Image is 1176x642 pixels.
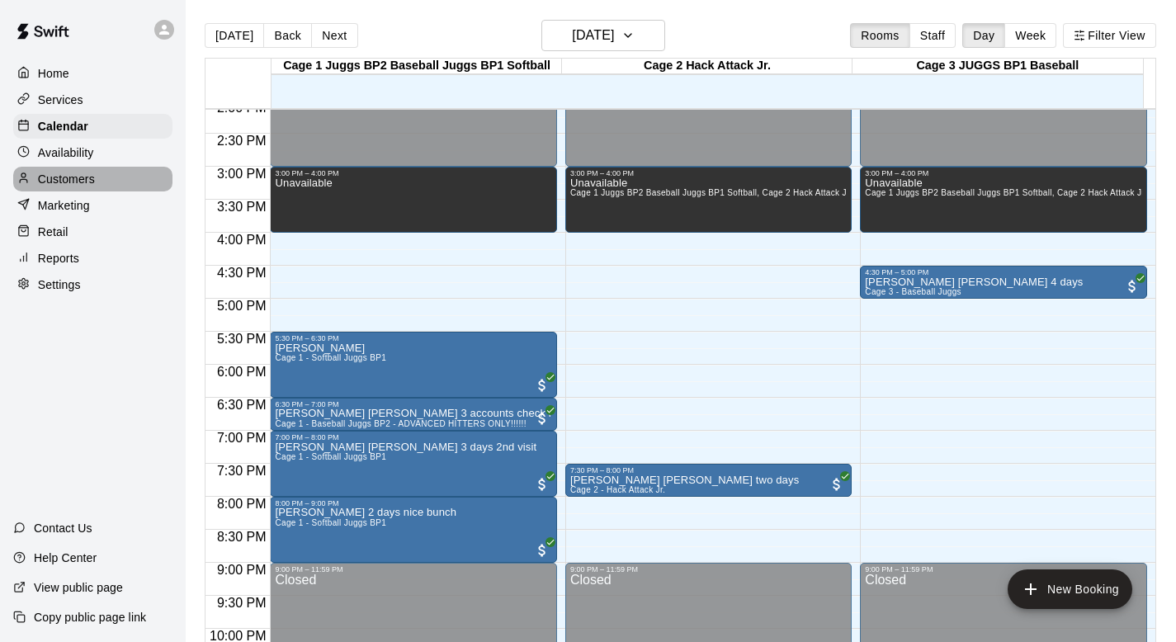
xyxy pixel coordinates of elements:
span: 2:30 PM [213,134,271,148]
p: Reports [38,250,79,267]
p: Retail [38,224,68,240]
button: Staff [909,23,956,48]
p: Home [38,65,69,82]
button: Next [311,23,357,48]
button: Day [962,23,1005,48]
div: 6:30 PM – 7:00 PM: Brock Lister Scott 3 accounts check names [270,398,556,431]
p: Copy public page link [34,609,146,625]
span: 5:00 PM [213,299,271,313]
a: Retail [13,220,172,244]
div: 3:00 PM – 4:00 PM [865,169,1141,177]
div: 7:30 PM – 8:00 PM [570,466,847,474]
a: Customers [13,167,172,191]
button: [DATE] [541,20,665,51]
p: Contact Us [34,520,92,536]
span: All customers have paid [1124,278,1141,295]
a: Availability [13,140,172,165]
span: 3:30 PM [213,200,271,214]
a: Services [13,87,172,112]
div: Cage 2 Hack Attack Jr. [562,59,852,74]
div: 7:30 PM – 8:00 PM: Jordan Bhojani Salim two days [565,464,852,497]
span: Cage 1 Juggs BP2 Baseball Juggs BP1 Softball, Cage 2 Hack Attack Jr., Cage 3 JUGGS BP1 Baseball [570,188,973,197]
a: Marketing [13,193,172,218]
span: All customers have paid [534,542,550,559]
a: Home [13,61,172,86]
button: Rooms [850,23,909,48]
p: Services [38,92,83,108]
span: All customers have paid [534,476,550,493]
span: 3:00 PM [213,167,271,181]
p: Calendar [38,118,88,135]
span: All customers have paid [534,410,550,427]
span: 8:30 PM [213,530,271,544]
span: Cage 1 - Baseball Juggs BP2 - ADVANCED HITTERS ONLY!!!!!! [275,419,526,428]
span: Cage 2 - Hack Attack Jr. [570,485,665,494]
button: Back [263,23,312,48]
a: Settings [13,272,172,297]
p: Marketing [38,197,90,214]
button: Filter View [1063,23,1155,48]
div: 5:30 PM – 6:30 PM: Derek De Giovanni [270,332,556,398]
span: 6:00 PM [213,365,271,379]
span: 4:00 PM [213,233,271,247]
span: 7:00 PM [213,431,271,445]
span: Cage 3 - Baseball Juggs [865,287,961,296]
div: Cage 3 JUGGS BP1 Baseball [852,59,1143,74]
span: 9:30 PM [213,596,271,610]
div: 9:00 PM – 11:59 PM [865,565,1141,574]
span: Cage 1 - Softball Juggs BP1 [275,452,386,461]
div: 3:00 PM – 4:00 PM [570,169,847,177]
button: add [1008,569,1132,609]
span: 4:30 PM [213,266,271,280]
a: Calendar [13,114,172,139]
span: All customers have paid [534,377,550,394]
h6: [DATE] [572,24,614,47]
p: View public page [34,579,123,596]
span: Cage 1 - Softball Juggs BP1 [275,518,386,527]
div: 3:00 PM – 4:00 PM: Unavailable [565,167,852,233]
span: 7:30 PM [213,464,271,478]
p: Settings [38,276,81,293]
span: 6:30 PM [213,398,271,412]
div: 7:00 PM – 8:00 PM: Maddalyn Windover Michelle Natalie 3 days 2nd visit [270,431,556,497]
div: 4:30 PM – 5:00 PM: Nicholas Iaccino Victor 4 days [860,266,1146,299]
p: Availability [38,144,94,161]
span: 5:30 PM [213,332,271,346]
span: All customers have paid [829,476,845,493]
div: 6:30 PM – 7:00 PM [275,400,551,408]
button: [DATE] [205,23,264,48]
div: 3:00 PM – 4:00 PM: Unavailable [860,167,1146,233]
button: Week [1004,23,1056,48]
div: 9:00 PM – 11:59 PM [275,565,551,574]
div: 9:00 PM – 11:59 PM [570,565,847,574]
div: 8:00 PM – 9:00 PM: Cory Whitney 2 days nice bunch [270,497,556,563]
span: 8:00 PM [213,497,271,511]
div: 4:30 PM – 5:00 PM [865,268,1141,276]
span: Cage 1 - Softball Juggs BP1 [275,353,386,362]
p: Help Center [34,550,97,566]
div: 8:00 PM – 9:00 PM [275,499,551,507]
span: 9:00 PM [213,563,271,577]
div: Cage 1 Juggs BP2 Baseball Juggs BP1 Softball [272,59,562,74]
div: 3:00 PM – 4:00 PM: Unavailable [270,167,556,233]
p: Customers [38,171,95,187]
div: 5:30 PM – 6:30 PM [275,334,551,342]
div: 3:00 PM – 4:00 PM [275,169,551,177]
div: 7:00 PM – 8:00 PM [275,433,551,441]
a: Reports [13,246,172,271]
